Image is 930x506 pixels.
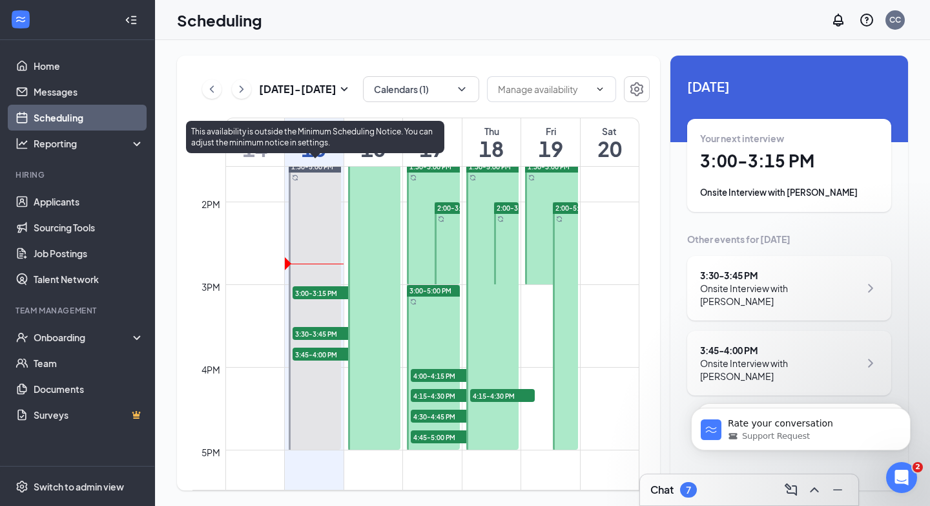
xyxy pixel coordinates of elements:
a: Home [34,53,144,79]
svg: Settings [629,81,645,97]
h1: Scheduling [177,9,262,31]
svg: QuestionInfo [859,12,874,28]
a: SurveysCrown [34,402,144,428]
svg: Notifications [831,12,846,28]
a: September 15, 2025 [285,118,344,166]
button: Settings [624,76,650,102]
span: 4:15-4:30 PM [470,389,535,402]
svg: WorkstreamLogo [14,13,27,26]
div: Onboarding [34,331,133,344]
div: 7 [686,485,691,496]
span: 2:00-5:00 PM [555,204,597,213]
button: Calendars (1)ChevronDown [363,76,479,102]
a: September 20, 2025 [581,118,639,166]
svg: Settings [15,480,28,493]
div: CC [889,14,901,25]
h1: 3:00 - 3:15 PM [700,150,878,172]
span: 4:30-4:45 PM [411,410,475,423]
button: ChevronLeft [202,79,222,99]
span: 1:30-5:00 PM [291,162,333,171]
svg: Sync [292,174,298,181]
h1: 16 [344,138,403,160]
a: Talent Network [34,266,144,292]
span: 2 [913,462,923,472]
div: Other events for [DATE] [687,233,891,246]
div: Sat [581,125,639,138]
svg: Sync [470,174,476,181]
h3: [DATE] - [DATE] [259,82,336,96]
div: 3:30 - 3:45 PM [700,269,860,282]
svg: ChevronDown [455,83,468,96]
div: This availability is outside the Minimum Scheduling Notice. You can adjust the minimum notice in ... [186,121,444,153]
div: Hiring [15,169,141,180]
svg: Minimize [830,482,845,498]
a: September 14, 2025 [226,118,284,166]
svg: ChevronRight [863,280,878,296]
h1: 14 [226,138,284,160]
svg: Sync [410,299,417,305]
a: Documents [34,376,144,402]
a: September 17, 2025 [403,118,462,166]
div: Your next interview [700,132,878,145]
iframe: Intercom live chat [886,462,917,493]
div: 5pm [199,445,223,459]
div: Switch to admin view [34,480,124,493]
div: Thu [462,125,521,138]
a: Applicants [34,189,144,215]
span: 2:00-3:00 PM [497,204,539,213]
svg: Analysis [15,137,28,150]
svg: Sync [528,174,535,181]
a: Sourcing Tools [34,215,144,240]
a: September 16, 2025 [344,118,403,166]
div: 2pm [199,197,223,211]
svg: Sync [410,174,417,181]
button: ChevronRight [232,79,251,99]
svg: UserCheck [15,331,28,344]
a: Messages [34,79,144,105]
h3: Chat [650,483,674,497]
svg: Clock [197,120,212,135]
span: [DATE] [687,76,891,96]
svg: Sync [438,216,444,222]
a: September 19, 2025 [521,118,580,166]
span: 1:30-3:00 PM [409,162,451,171]
span: 1:30-5:00 PM [469,162,511,171]
div: Onsite Interview with [PERSON_NAME] [700,186,878,199]
div: 4pm [199,363,223,377]
a: Scheduling [34,105,144,131]
div: Team Management [15,305,141,316]
svg: Sync [556,216,563,222]
h1: 17 [403,138,462,160]
div: 3pm [199,280,223,294]
iframe: Intercom notifications message [672,381,930,471]
div: Onsite Interview with [PERSON_NAME] [700,282,860,308]
button: ChevronUp [804,480,825,500]
div: Fri [521,125,580,138]
svg: ChevronDown [595,84,605,94]
div: Onsite Interview with [PERSON_NAME] [700,357,860,383]
span: 4:45-5:00 PM [411,430,475,443]
svg: ComposeMessage [783,482,799,498]
span: 3:45-4:00 PM [293,348,357,361]
svg: Sync [497,216,504,222]
button: ComposeMessage [781,480,801,500]
h1: 15 [285,138,344,160]
svg: Collapse [125,14,138,26]
svg: ChevronRight [235,81,248,97]
div: Reporting [34,137,145,150]
span: 1:30-3:00 PM [528,162,570,171]
h1: 19 [521,138,580,160]
span: 3:30-3:45 PM [293,327,357,340]
a: Team [34,350,144,376]
span: 3:00-3:15 PM [293,286,357,299]
svg: SmallChevronDown [336,81,352,97]
div: 3:45 - 4:00 PM [700,344,860,357]
svg: ChevronUp [807,482,822,498]
h1: 18 [462,138,521,160]
h1: 20 [581,138,639,160]
span: 4:00-4:15 PM [411,369,475,382]
button: Minimize [827,480,848,500]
